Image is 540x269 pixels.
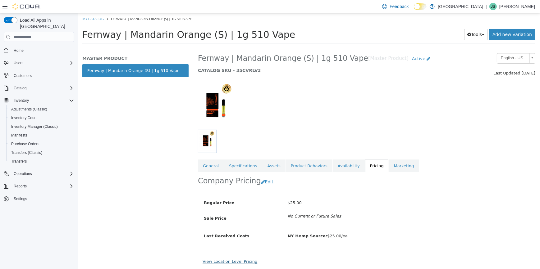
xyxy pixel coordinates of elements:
span: Fernway | Mandarin Orange (S) | 1g 510 Vape [33,3,114,8]
a: Availability [255,146,287,159]
span: Transfers (Classic) [9,149,74,156]
button: Operations [1,169,76,178]
h2: Company Pricing [120,163,183,173]
span: Feedback [390,3,409,10]
a: Transfers [9,158,29,165]
p: [PERSON_NAME] [499,3,535,10]
button: Transfers [6,157,76,166]
span: JS [491,3,495,10]
span: Inventory Manager (Classic) [9,123,74,130]
span: Inventory Manager (Classic) [11,124,58,129]
span: Settings [14,196,27,201]
span: Home [14,48,24,53]
small: [Master Product] [291,43,331,48]
a: Settings [11,195,30,203]
a: Inventory Manager (Classic) [9,123,60,130]
img: Cova [12,3,40,10]
input: Dark Mode [414,3,427,10]
img: 150 [120,70,157,116]
span: [DATE] [444,57,458,62]
a: Pricing [287,146,311,159]
span: Inventory [14,98,29,103]
i: No Current or Future Sales [210,200,263,205]
button: Inventory Count [6,114,76,122]
button: Inventory Manager (Classic) [6,122,76,131]
span: Regular Price [126,187,157,192]
a: Assets [185,146,208,159]
a: My Catalog [5,3,26,8]
span: Customers [14,73,32,78]
span: Adjustments (Classic) [9,105,74,113]
span: Sale Price [126,203,149,207]
span: Reports [11,182,74,190]
span: Catalog [14,86,26,91]
span: Home [11,46,74,54]
a: General [120,146,146,159]
span: $25.00/ea [210,220,270,225]
button: Inventory [11,97,31,104]
button: Users [1,59,76,67]
button: Customers [1,71,76,80]
a: Add new variation [411,16,458,27]
span: $25.00 [210,187,224,192]
a: Purchase Orders [9,140,42,148]
span: Last Updated: [416,57,444,62]
button: Edit [183,163,199,174]
button: Purchase Orders [6,140,76,148]
button: Home [1,46,76,55]
button: Adjustments (Classic) [6,105,76,114]
span: Transfers [11,159,27,164]
button: Catalog [11,84,29,92]
div: John Sully [489,3,497,10]
span: Transfers (Classic) [11,150,42,155]
span: Manifests [11,133,27,138]
span: Purchase Orders [9,140,74,148]
span: Purchase Orders [11,141,39,146]
button: Operations [11,170,34,177]
span: Load All Apps in [GEOGRAPHIC_DATA] [17,17,74,29]
span: Transfers [9,158,74,165]
span: English - US [419,40,449,50]
span: Settings [11,195,74,203]
a: Marketing [311,146,341,159]
button: Transfers (Classic) [6,148,76,157]
span: Inventory Count [9,114,74,122]
span: Users [14,61,23,65]
a: Transfers (Classic) [9,149,45,156]
a: Inventory Count [9,114,40,122]
span: Operations [14,171,32,176]
h5: MASTER PRODUCT [5,42,111,48]
button: Users [11,59,26,67]
span: Inventory Count [11,115,38,120]
span: Users [11,59,74,67]
button: Inventory [1,96,76,105]
a: Home [11,47,26,54]
span: Fernway | Mandarin Orange (S) | 1g 510 Vape [120,40,291,50]
nav: Complex example [4,43,74,219]
b: NY Hemp Source: [210,220,250,225]
button: Catalog [1,84,76,92]
a: Feedback [380,0,411,13]
a: Fernway | Mandarin Orange (S) | 1g 510 Vape [5,51,111,64]
span: Reports [14,184,27,189]
p: | [486,3,487,10]
span: Fernway | Mandarin Orange (S) | 1g 510 Vape [5,16,217,27]
span: Inventory [11,97,74,104]
a: View Location Level Pricing [125,246,180,250]
a: Active [331,40,356,51]
a: Product Behaviors [208,146,255,159]
button: Tools [387,16,410,27]
button: Manifests [6,131,76,140]
span: Active [334,43,348,48]
span: Adjustments (Classic) [11,107,47,112]
span: Catalog [11,84,74,92]
span: Last Received Costs [126,220,172,225]
a: Customers [11,72,34,79]
h5: CATALOG SKU - 35CVRLV3 [120,54,371,60]
a: English - US [419,40,458,50]
a: Specifications [146,146,184,159]
span: Customers [11,72,74,79]
button: Settings [1,194,76,203]
a: Manifests [9,132,30,139]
